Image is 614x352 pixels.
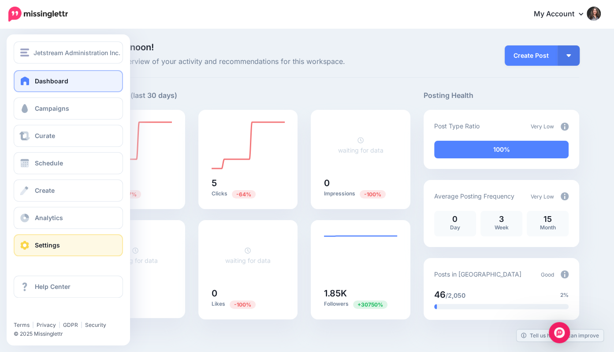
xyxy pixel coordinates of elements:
p: Clicks [212,190,285,198]
a: Terms [14,322,30,328]
img: Missinglettr [8,7,68,22]
p: Retweets [99,300,172,307]
span: Curate [35,132,55,139]
div: 2% of your posts in the last 30 days have been from Drip Campaigns [434,304,437,309]
h5: 0 [99,289,172,298]
img: info-circle-grey.png [561,192,569,200]
p: Post Type Ratio [434,121,480,131]
span: Dashboard [35,77,68,85]
a: waiting for data [225,247,271,264]
h5: 1.85K [324,289,397,298]
div: Open Intercom Messenger [549,322,570,343]
li: © 2025 Missinglettr [14,330,130,338]
span: Previous period: 79 [360,190,386,198]
p: Likes [212,300,285,308]
span: 46 [434,289,446,300]
h5: 5 [212,179,285,187]
span: Previous period: 5 [230,300,256,309]
span: Settings [35,241,60,249]
a: Privacy [37,322,56,328]
a: Tell us how we can improve [517,330,603,341]
p: Posts [99,190,172,198]
p: Impressions [324,190,397,198]
h5: Performance (last 30 days) [86,90,177,101]
span: Week [494,224,508,231]
a: Curate [14,125,123,147]
span: Schedule [35,159,63,167]
h5: Posting Health [424,90,579,101]
span: Very Low [531,193,554,200]
span: Help Center [35,283,71,290]
span: Good [541,271,554,278]
span: 2% [560,291,569,300]
img: info-circle-grey.png [561,270,569,278]
p: 15 [531,215,564,223]
span: Jetstream Administration Inc. [33,48,120,58]
div: 100% of your posts in the last 30 days have been from Drip Campaigns [434,141,569,158]
h5: 5 [99,179,172,187]
a: waiting for data [112,247,158,264]
a: Campaigns [14,97,123,120]
a: GDPR [63,322,78,328]
a: My Account [525,4,601,25]
span: Campaigns [35,105,69,112]
span: Here's an overview of your activity and recommendations for this workspace. [86,56,410,67]
a: Schedule [14,152,123,174]
span: | [32,322,34,328]
iframe: Twitter Follow Button [14,309,82,318]
a: Settings [14,234,123,256]
a: Create [14,180,123,202]
p: Followers [324,300,397,308]
p: Average Posting Frequency [434,191,514,201]
span: | [81,322,82,328]
img: menu.png [20,49,29,56]
a: Security [85,322,106,328]
span: Day [450,224,460,231]
span: Analytics [35,214,63,221]
span: Month [540,224,555,231]
span: /2,050 [446,292,465,299]
p: 0 [439,215,472,223]
span: Create [35,187,55,194]
a: waiting for data [338,136,383,154]
a: Help Center [14,276,123,298]
img: arrow-down-white.png [566,54,571,57]
span: | [59,322,60,328]
a: Create Post [505,45,558,66]
h5: 0 [212,289,285,298]
a: Dashboard [14,70,123,92]
a: Analytics [14,207,123,229]
p: 3 [485,215,518,223]
h5: 0 [324,179,397,187]
span: Previous period: 6 [353,300,387,309]
span: Very Low [531,123,554,130]
p: Posts in [GEOGRAPHIC_DATA] [434,269,521,279]
span: Previous period: 14 [232,190,256,198]
img: info-circle-grey.png [561,123,569,131]
button: Jetstream Administration Inc. [14,41,123,64]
